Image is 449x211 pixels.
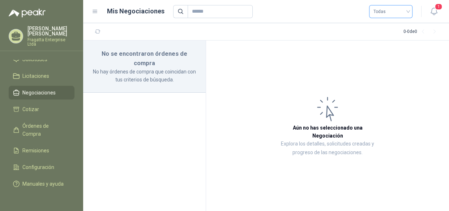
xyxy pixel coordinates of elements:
[435,3,442,10] span: 1
[27,26,74,36] p: [PERSON_NAME] [PERSON_NAME]
[92,68,197,84] p: No hay órdenes de compra que coincidan con tus criterios de búsqueda.
[22,180,64,188] span: Manuales y ayuda
[22,105,39,113] span: Cotizar
[9,69,74,83] a: Licitaciones
[27,38,74,46] p: Fragatta Enterprise Ltda
[9,177,74,191] a: Manuales y ayuda
[9,160,74,174] a: Configuración
[403,26,440,38] div: 0 - 0 de 0
[278,140,377,157] p: Explora los detalles, solicitudes creadas y progreso de las negociaciones.
[373,6,408,17] span: Todas
[107,6,164,16] h1: Mis Negociaciones
[22,89,56,97] span: Negociaciones
[9,102,74,116] a: Cotizar
[9,9,46,17] img: Logo peakr
[92,49,197,68] h3: No se encontraron órdenes de compra
[9,86,74,100] a: Negociaciones
[22,163,54,171] span: Configuración
[278,124,377,140] h3: Aún no has seleccionado una Negociación
[9,144,74,157] a: Remisiones
[22,72,49,80] span: Licitaciones
[22,147,49,155] span: Remisiones
[22,122,68,138] span: Órdenes de Compra
[427,5,440,18] button: 1
[9,119,74,141] a: Órdenes de Compra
